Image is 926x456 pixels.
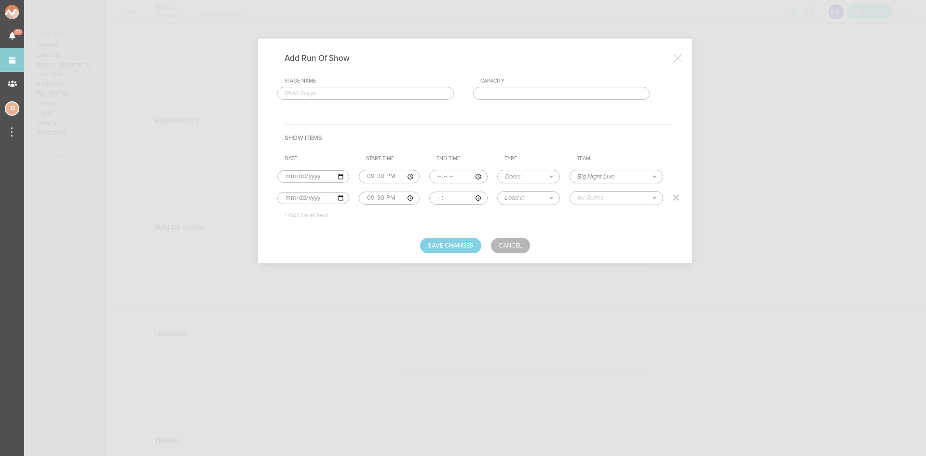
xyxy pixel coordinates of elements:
[277,152,359,166] th: Date
[285,78,454,84] div: Stage Name
[570,192,648,204] input: All Teams
[497,152,570,166] th: Type
[570,170,648,183] input: All Teams
[5,101,19,116] div: Jessica Smith
[276,212,328,220] p: + Add Show Item
[648,170,663,183] button: .
[285,53,364,63] h4: Add Run Of Show
[429,152,497,166] th: End Time
[480,78,650,84] div: Capacity
[285,124,673,152] h4: Show Items
[14,29,23,35] span: 21
[420,238,481,253] button: Save Changes
[359,152,429,166] th: Start Time
[277,87,454,100] input: Main Stage
[648,192,663,204] button: .
[491,238,530,253] a: Cancel
[5,5,59,19] img: NOMAD
[570,152,673,166] th: Team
